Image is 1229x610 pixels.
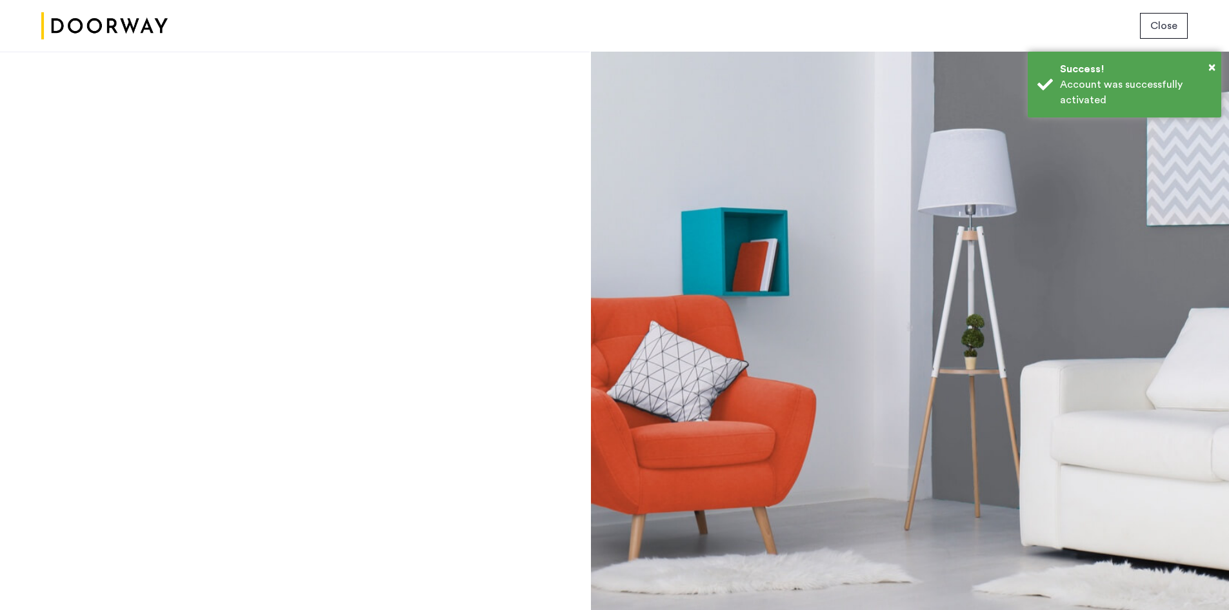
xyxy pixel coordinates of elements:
div: Success! [1060,61,1212,77]
div: Account was successfully activated [1060,77,1212,108]
button: button [1140,13,1188,39]
button: Close [1208,57,1215,77]
img: logo [41,2,168,50]
span: × [1208,61,1215,74]
span: Close [1150,18,1177,34]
